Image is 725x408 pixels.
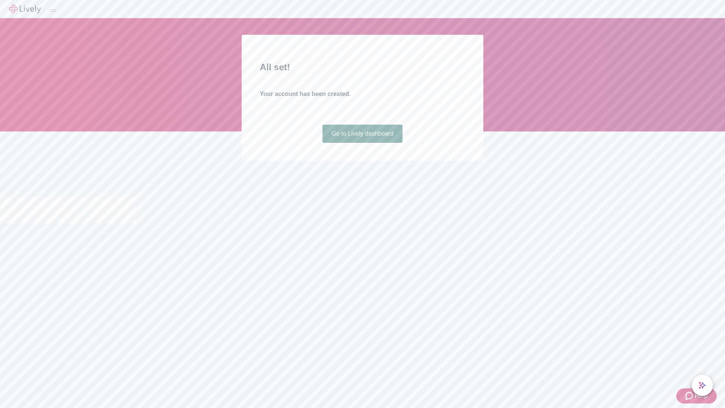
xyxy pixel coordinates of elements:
[322,125,403,143] a: Go to Lively dashboard
[260,60,465,74] h2: All set!
[9,5,41,14] img: Lively
[260,90,465,99] h4: Your account has been created.
[685,391,694,400] svg: Zendesk support icon
[694,391,708,400] span: Help
[699,382,706,389] svg: Lively AI Assistant
[692,375,713,396] button: chat
[676,388,717,403] button: Zendesk support iconHelp
[50,9,56,12] button: Log out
